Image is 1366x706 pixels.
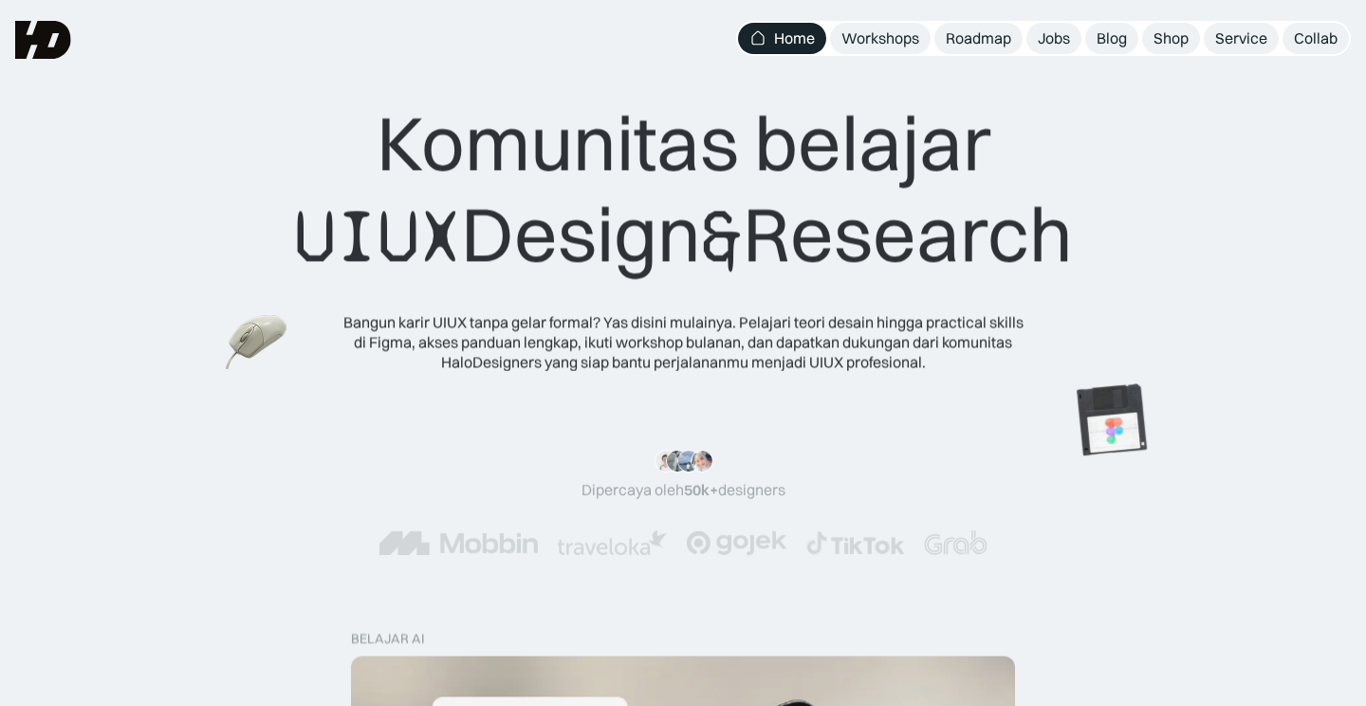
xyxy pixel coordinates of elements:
[341,312,1024,371] div: Bangun karir UIUX tanpa gelar formal? Yas disini mulainya. Pelajari teori desain hingga practical...
[1142,23,1200,54] a: Shop
[1085,23,1138,54] a: Blog
[701,191,743,282] span: &
[581,480,785,500] div: Dipercaya oleh designers
[1097,28,1127,48] div: Blog
[294,191,461,282] span: UIUX
[1026,23,1081,54] a: Jobs
[1204,23,1279,54] a: Service
[774,28,815,48] div: Home
[1283,23,1349,54] a: Collab
[1038,28,1070,48] div: Jobs
[738,23,826,54] a: Home
[351,631,424,647] div: belajar ai
[684,480,718,499] span: 50k+
[830,23,931,54] a: Workshops
[294,97,1073,282] div: Komunitas belajar Design Research
[1154,28,1189,48] div: Shop
[1294,28,1338,48] div: Collab
[841,28,919,48] div: Workshops
[946,28,1011,48] div: Roadmap
[1215,28,1267,48] div: Service
[934,23,1023,54] a: Roadmap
